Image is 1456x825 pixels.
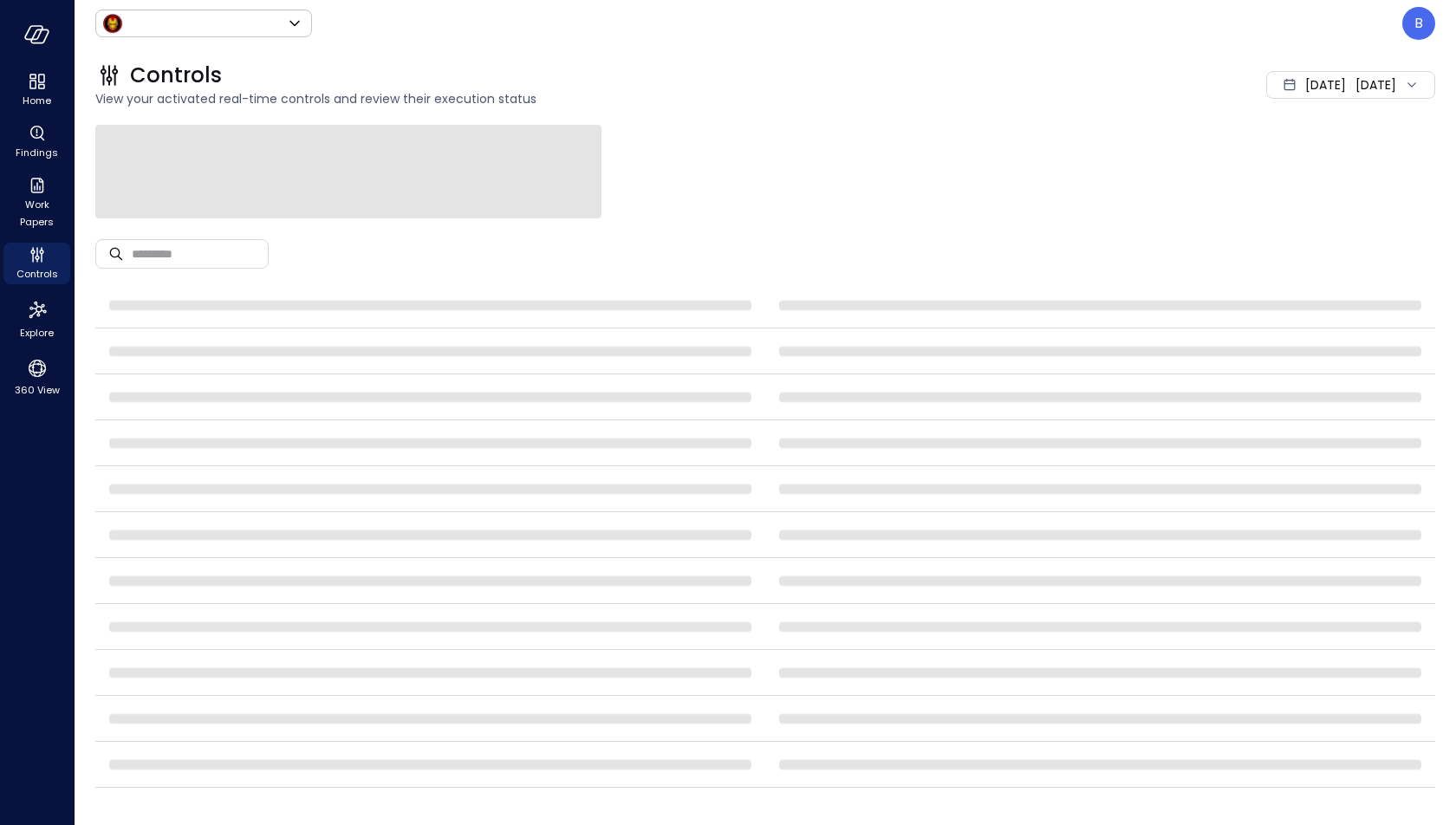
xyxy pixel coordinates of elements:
span: [DATE] [1305,75,1346,94]
img: Icon [102,13,123,34]
div: 360 View [3,354,70,400]
div: Findings [3,121,70,163]
span: Findings [16,144,58,161]
span: 360 View [15,381,60,399]
div: Controls [3,243,70,284]
span: Explore [20,324,54,341]
span: View your activated real-time controls and review their execution status [95,89,1011,108]
div: Explore [3,295,70,343]
span: Work Papers [10,196,63,231]
span: Home [23,92,51,109]
span: Controls [16,265,58,283]
div: Work Papers [3,173,70,232]
span: Controls [130,62,222,89]
div: Home [3,69,70,111]
p: B [1414,13,1423,34]
div: Boaz [1402,7,1435,40]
